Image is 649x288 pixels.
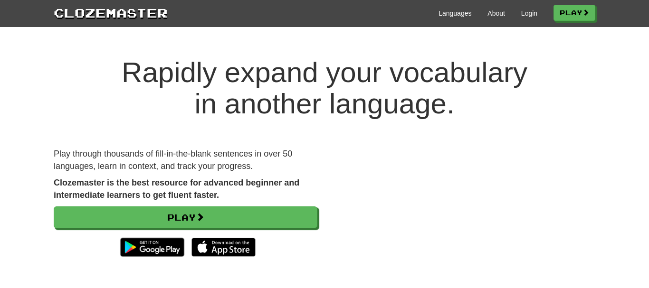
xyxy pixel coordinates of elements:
strong: Clozemaster is the best resource for advanced beginner and intermediate learners to get fluent fa... [54,178,299,200]
a: Play [54,206,317,228]
a: Login [521,9,537,18]
img: Get it on Google Play [115,233,189,261]
a: Languages [439,9,471,18]
img: Download_on_the_App_Store_Badge_US-UK_135x40-25178aeef6eb6b83b96f5f2d004eda3bffbb37122de64afbaef7... [191,238,256,257]
p: Play through thousands of fill-in-the-blank sentences in over 50 languages, learn in context, and... [54,148,317,172]
a: Clozemaster [54,4,168,21]
a: About [487,9,505,18]
a: Play [554,5,595,21]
